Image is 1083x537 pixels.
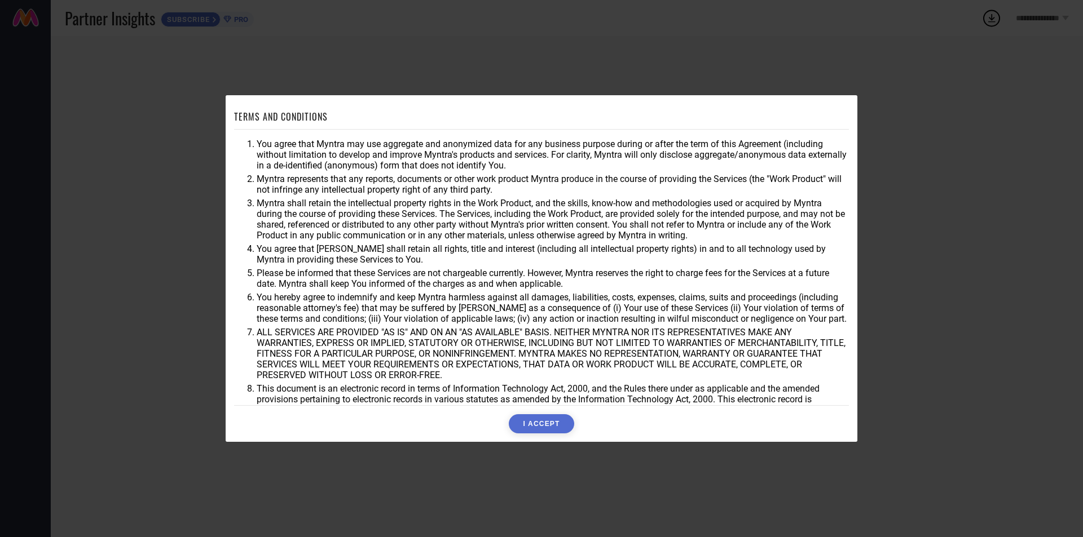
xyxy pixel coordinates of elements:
button: I ACCEPT [509,414,574,433]
li: You hereby agree to indemnify and keep Myntra harmless against all damages, liabilities, costs, e... [257,292,849,324]
li: ALL SERVICES ARE PROVIDED "AS IS" AND ON AN "AS AVAILABLE" BASIS. NEITHER MYNTRA NOR ITS REPRESEN... [257,327,849,380]
li: Myntra shall retain the intellectual property rights in the Work Product, and the skills, know-ho... [257,198,849,241]
li: Please be informed that these Services are not chargeable currently. However, Myntra reserves the... [257,268,849,289]
li: Myntra represents that any reports, documents or other work product Myntra produce in the course ... [257,174,849,195]
li: You agree that Myntra may use aggregate and anonymized data for any business purpose during or af... [257,139,849,171]
li: You agree that [PERSON_NAME] shall retain all rights, title and interest (including all intellect... [257,243,849,265]
h1: TERMS AND CONDITIONS [234,110,328,123]
li: This document is an electronic record in terms of Information Technology Act, 2000, and the Rules... [257,383,849,415]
